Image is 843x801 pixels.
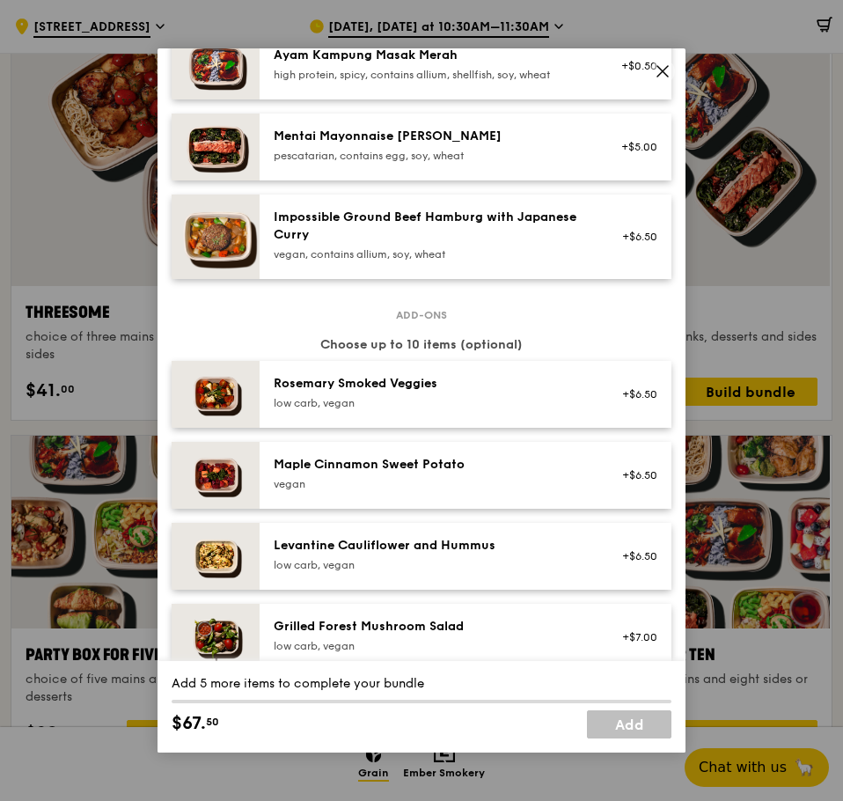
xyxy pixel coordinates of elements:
[274,456,590,474] div: Maple Cinnamon Sweet Potato
[274,618,590,636] div: Grilled Forest Mushroom Salad
[172,710,206,737] span: $67.
[274,47,590,64] div: Ayam Kampung Masak Merah
[274,537,590,555] div: Levantine Cauliflower and Hummus
[172,33,260,99] img: daily_normal_Ayam_Kampung_Masak_Merah_Horizontal_.jpg
[611,59,657,73] div: +$0.50
[611,468,657,482] div: +$6.50
[611,387,657,401] div: +$6.50
[274,558,590,572] div: low carb, vegan
[274,149,590,163] div: pescatarian, contains egg, soy, wheat
[611,230,657,244] div: +$6.50
[274,477,590,491] div: vegan
[274,396,590,410] div: low carb, vegan
[274,68,590,82] div: high protein, spicy, contains allium, shellfish, soy, wheat
[274,247,590,261] div: vegan, contains allium, soy, wheat
[172,675,671,693] div: Add 5 more items to complete your bundle
[611,630,657,644] div: +$7.00
[611,549,657,563] div: +$6.50
[172,523,260,590] img: daily_normal_Levantine_Cauliflower_and_Hummus__Horizontal_.jpg
[172,114,260,180] img: daily_normal_Mentai-Mayonnaise-Aburi-Salmon-HORZ.jpg
[172,604,260,671] img: daily_normal_Grilled-Forest-Mushroom-Salad-HORZ.jpg
[274,639,590,653] div: low carb, vegan
[172,361,260,428] img: daily_normal_Thyme-Rosemary-Zucchini-HORZ.jpg
[172,442,260,509] img: daily_normal_Maple_Cinnamon_Sweet_Potato__Horizontal_.jpg
[389,308,454,322] span: Add-ons
[206,715,219,729] span: 50
[172,336,671,354] div: Choose up to 10 items (optional)
[587,710,671,739] a: Add
[274,375,590,393] div: Rosemary Smoked Veggies
[611,140,657,154] div: +$5.00
[172,195,260,279] img: daily_normal_HORZ-Impossible-Hamburg-With-Japanese-Curry.jpg
[274,209,590,244] div: Impossible Ground Beef Hamburg with Japanese Curry
[274,128,590,145] div: Mentai Mayonnaise [PERSON_NAME]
